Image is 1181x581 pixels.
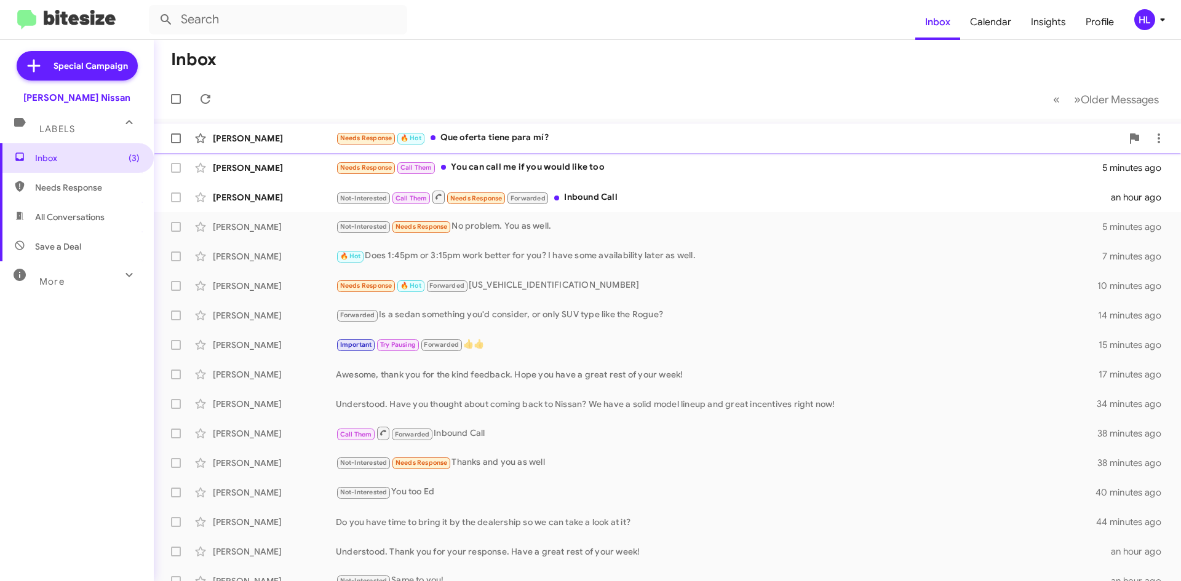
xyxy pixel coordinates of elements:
[336,308,1098,322] div: Is a sedan something you'd consider, or only SUV type like the Rogue?
[1098,309,1171,322] div: 14 minutes ago
[17,51,138,81] a: Special Campaign
[336,279,1097,293] div: [US_VEHICLE_IDENTIFICATION_NUMBER]
[336,368,1099,381] div: Awesome, thank you for the kind feedback. Hope you have a great rest of your week!
[213,162,336,174] div: [PERSON_NAME]
[507,192,548,204] span: Forwarded
[340,430,372,438] span: Call Them
[396,194,427,202] span: Call Them
[1021,4,1076,40] a: Insights
[213,309,336,322] div: [PERSON_NAME]
[129,152,140,164] span: (3)
[340,488,388,496] span: Not-Interested
[336,485,1097,499] div: You too Ed
[336,338,1099,352] div: 👍👍
[1046,87,1067,112] button: Previous
[1111,545,1171,558] div: an hour ago
[915,4,960,40] a: Inbox
[336,189,1111,205] div: Inbound Call
[396,459,448,467] span: Needs Response
[213,457,336,469] div: [PERSON_NAME]
[340,223,388,231] span: Not-Interested
[1097,398,1171,410] div: 34 minutes ago
[340,252,361,260] span: 🔥 Hot
[427,280,467,292] span: Forwarded
[1099,368,1171,381] div: 17 minutes ago
[340,459,388,467] span: Not-Interested
[1111,191,1171,204] div: an hour ago
[337,310,378,322] span: Forwarded
[340,341,372,349] span: Important
[1097,486,1171,499] div: 40 minutes ago
[213,545,336,558] div: [PERSON_NAME]
[213,191,336,204] div: [PERSON_NAME]
[213,221,336,233] div: [PERSON_NAME]
[336,425,1097,441] div: Inbound Call
[1124,9,1167,30] button: HL
[392,429,432,440] span: Forwarded
[1097,427,1171,440] div: 38 minutes ago
[213,339,336,351] div: [PERSON_NAME]
[336,160,1102,175] div: You can call me if you would like too
[400,282,421,290] span: 🔥 Hot
[35,240,81,253] span: Save a Deal
[1102,162,1171,174] div: 5 minutes ago
[400,164,432,172] span: Call Them
[23,92,130,104] div: [PERSON_NAME] Nissan
[213,250,336,263] div: [PERSON_NAME]
[336,398,1097,410] div: Understood. Have you thought about coming back to Nissan? We have a solid model lineup and great ...
[336,516,1097,528] div: Do you have time to bring it by the dealership so we can take a look at it?
[213,280,336,292] div: [PERSON_NAME]
[35,152,140,164] span: Inbox
[336,456,1097,470] div: Thanks and you as well
[396,223,448,231] span: Needs Response
[1097,457,1171,469] div: 38 minutes ago
[340,194,388,202] span: Not-Interested
[39,124,75,135] span: Labels
[1074,92,1081,107] span: »
[340,164,392,172] span: Needs Response
[149,5,407,34] input: Search
[960,4,1021,40] a: Calendar
[1097,516,1171,528] div: 44 minutes ago
[380,341,416,349] span: Try Pausing
[1067,87,1166,112] button: Next
[39,276,65,287] span: More
[54,60,128,72] span: Special Campaign
[213,398,336,410] div: [PERSON_NAME]
[340,282,392,290] span: Needs Response
[336,131,1122,145] div: Que oferta tiene para mí?
[336,219,1102,234] div: No problem. You as well.
[1102,221,1171,233] div: 5 minutes ago
[213,132,336,144] div: [PERSON_NAME]
[35,181,140,194] span: Needs Response
[1053,92,1060,107] span: «
[1097,280,1171,292] div: 10 minutes ago
[213,427,336,440] div: [PERSON_NAME]
[1076,4,1124,40] a: Profile
[35,211,105,223] span: All Conversations
[213,486,336,499] div: [PERSON_NAME]
[1046,87,1166,112] nav: Page navigation example
[213,516,336,528] div: [PERSON_NAME]
[421,339,462,351] span: Forwarded
[213,368,336,381] div: [PERSON_NAME]
[400,134,421,142] span: 🔥 Hot
[1134,9,1155,30] div: HL
[1081,93,1159,106] span: Older Messages
[171,50,217,69] h1: Inbox
[340,134,392,142] span: Needs Response
[1099,339,1171,351] div: 15 minutes ago
[450,194,503,202] span: Needs Response
[1102,250,1171,263] div: 7 minutes ago
[336,545,1111,558] div: Understood. Thank you for your response. Have a great rest of your week!
[336,249,1102,263] div: Does 1:45pm or 3:15pm work better for you? I have some availability later as well.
